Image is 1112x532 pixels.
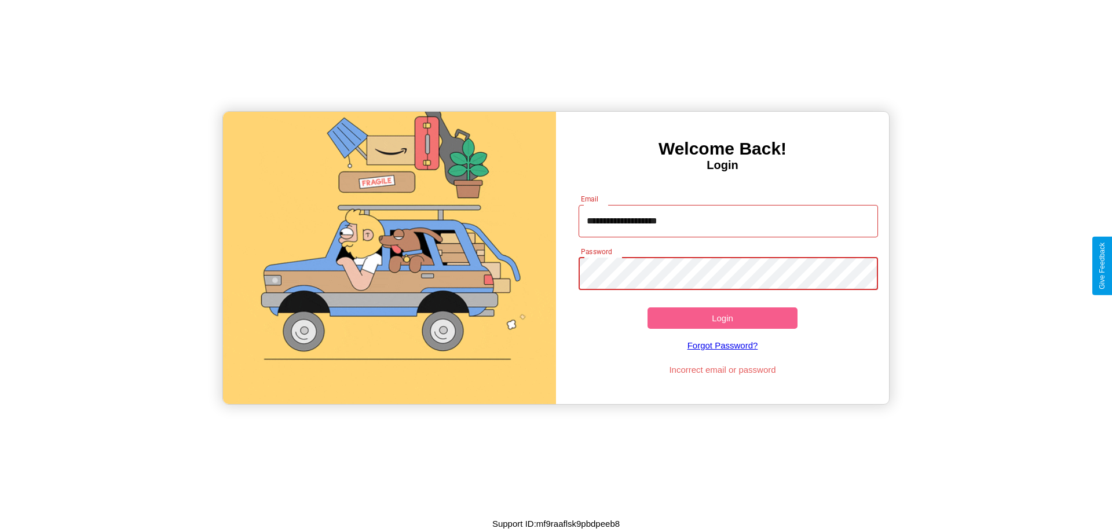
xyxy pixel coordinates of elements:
[556,159,889,172] h4: Login
[1098,243,1106,289] div: Give Feedback
[581,194,599,204] label: Email
[492,516,620,531] p: Support ID: mf9raaflsk9pbdpeeb8
[648,307,798,329] button: Login
[573,329,873,362] a: Forgot Password?
[223,112,556,404] img: gif
[556,139,889,159] h3: Welcome Back!
[581,247,612,256] label: Password
[573,362,873,377] p: Incorrect email or password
